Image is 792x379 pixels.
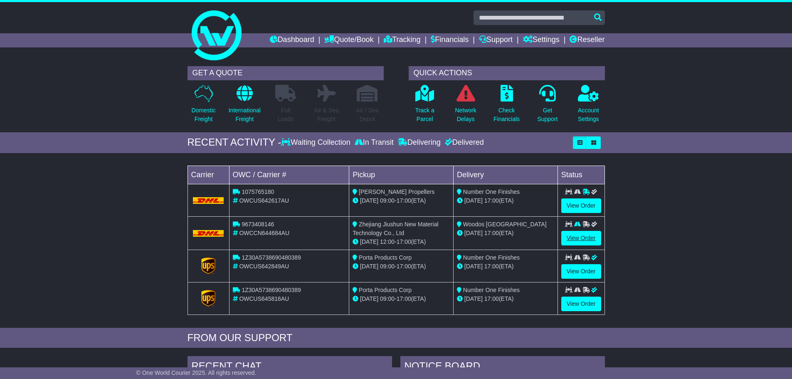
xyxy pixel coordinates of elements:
span: OWCUS642849AU [239,263,289,270]
a: CheckFinancials [493,84,520,128]
img: GetCarrierServiceLogo [201,290,215,307]
span: OWCUS645816AU [239,295,289,302]
a: Support [479,33,513,47]
p: Track a Parcel [415,106,434,124]
span: 09:00 [380,263,395,270]
td: Delivery [453,166,558,184]
div: - (ETA) [353,262,450,271]
p: Get Support [537,106,558,124]
div: GET A QUOTE [188,66,384,80]
a: InternationalFreight [228,84,261,128]
img: DHL.png [193,230,224,237]
span: Porta Products Corp [359,254,412,261]
span: 09:00 [380,197,395,204]
p: Check Financials [493,106,520,124]
span: 17:00 [397,238,411,245]
p: Air & Sea Freight [314,106,339,124]
a: Dashboard [270,33,314,47]
span: 12:00 [380,238,395,245]
img: GetCarrierServiceLogo [201,258,215,274]
div: Waiting Collection [281,138,352,147]
span: [DATE] [360,197,378,204]
div: NOTICE BOARD [400,356,605,379]
span: Number One Finishes [463,254,520,261]
div: Delivered [443,138,484,147]
span: 17:00 [484,263,499,270]
div: In Transit [353,138,396,147]
p: Account Settings [578,106,599,124]
span: © One World Courier 2025. All rights reserved. [136,369,257,376]
div: FROM OUR SUPPORT [188,332,605,344]
span: 1Z30A5738690480389 [242,287,301,293]
p: Full Loads [275,106,296,124]
div: (ETA) [457,229,554,238]
span: 17:00 [484,197,499,204]
span: 09:00 [380,295,395,302]
span: Number One Finishes [463,188,520,195]
a: View Order [561,264,601,279]
a: DomesticFreight [191,84,216,128]
span: 1075765180 [242,188,274,195]
div: (ETA) [457,262,554,271]
a: View Order [561,198,601,213]
span: [DATE] [360,263,378,270]
p: Domestic Freight [191,106,215,124]
a: Reseller [570,33,604,47]
div: RECENT CHAT [188,356,392,379]
a: Settings [523,33,560,47]
span: 17:00 [484,295,499,302]
span: Woodos [GEOGRAPHIC_DATA] [463,221,547,228]
a: GetSupport [537,84,558,128]
a: Financials [431,33,469,47]
span: [DATE] [464,197,483,204]
a: View Order [561,297,601,311]
span: 17:00 [397,197,411,204]
span: [DATE] [464,230,483,236]
p: Network Delays [455,106,476,124]
span: [DATE] [464,295,483,302]
span: 17:00 [397,263,411,270]
span: OWCUS642617AU [239,197,289,204]
a: View Order [561,231,601,245]
td: Pickup [349,166,454,184]
a: AccountSettings [577,84,600,128]
td: Carrier [188,166,229,184]
div: Delivering [396,138,443,147]
div: (ETA) [457,196,554,205]
td: OWC / Carrier # [229,166,349,184]
span: [DATE] [464,263,483,270]
span: 9673408146 [242,221,274,228]
span: 17:00 [484,230,499,236]
div: - (ETA) [353,295,450,303]
img: DHL.png [193,197,224,204]
p: International Freight [229,106,261,124]
td: Status [558,166,604,184]
span: [DATE] [360,295,378,302]
span: OWCCN644684AU [239,230,289,236]
span: 17:00 [397,295,411,302]
span: Porta Products Corp [359,287,412,293]
span: 1Z30A5738690480389 [242,254,301,261]
span: Number One Finishes [463,287,520,293]
div: (ETA) [457,295,554,303]
span: Zhejiang Jiushun New Material Technology Co., Ltd [353,221,438,236]
span: [PERSON_NAME] Propellers [359,188,434,195]
a: Quote/Book [324,33,373,47]
p: Air / Sea Depot [356,106,379,124]
a: NetworkDelays [454,84,476,128]
div: QUICK ACTIONS [409,66,605,80]
div: RECENT ACTIVITY - [188,136,281,149]
div: - (ETA) [353,238,450,246]
div: - (ETA) [353,196,450,205]
a: Tracking [384,33,420,47]
a: Track aParcel [415,84,435,128]
span: [DATE] [360,238,378,245]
